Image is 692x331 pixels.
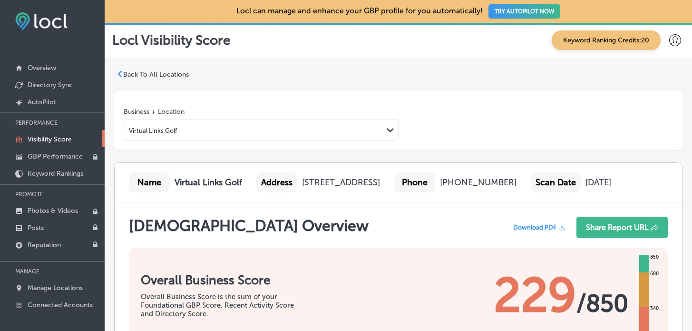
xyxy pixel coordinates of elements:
div: [STREET_ADDRESS] [302,177,380,188]
h1: [DEMOGRAPHIC_DATA] Overview [129,217,369,243]
div: Scan Date [531,172,581,192]
div: Phone [394,172,435,192]
button: TRY AUTOPILOT NOW [488,4,560,19]
img: fda3e92497d09a02dc62c9cd864e3231.png [15,12,68,30]
span: Download PDF [513,224,556,231]
span: 229 [494,267,576,324]
span: / 850 [576,289,628,318]
p: Locl Visibility Score [112,32,231,48]
div: Address [256,172,297,192]
p: Visibility Score [28,135,72,143]
span: Keyword Ranking Credits: 20 [552,30,661,50]
p: Connected Accounts [28,301,93,309]
div: 340 [648,305,661,312]
p: Posts [28,224,44,232]
div: [PHONE_NUMBER] [440,177,517,188]
div: 680 [648,270,661,278]
button: Share Report URL [576,217,668,238]
p: Overview [28,64,56,72]
div: Overall Business Score is the sum of your Foundational GBP Score, Recent Activity Score and Direc... [141,292,307,318]
p: Photos & Videos [28,207,78,215]
div: Name [129,172,170,192]
div: [DATE] [585,177,611,188]
p: Keyword Rankings [28,170,83,178]
b: Virtual Links Golf [175,177,242,188]
p: Directory Sync [28,81,73,89]
p: AutoPilot [28,98,56,106]
p: Manage Locations [28,284,83,292]
div: Virtual Links Golf [129,127,177,134]
p: Reputation [28,241,61,249]
div: 850 [648,253,661,261]
p: Back To All Locations [123,70,189,79]
p: GBP Performance [28,152,83,160]
h1: Overall Business Score [141,273,307,288]
label: Business + Location [124,108,185,116]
